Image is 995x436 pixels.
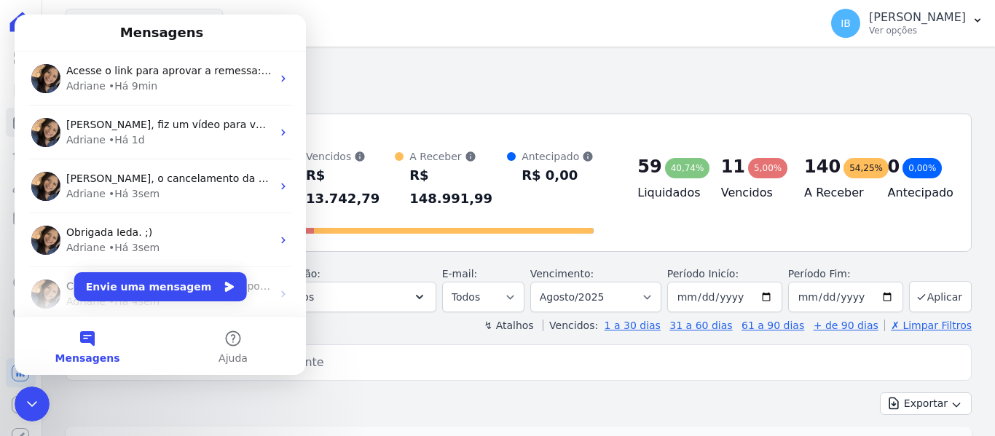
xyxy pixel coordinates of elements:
div: Vencidos [306,149,395,164]
div: A Receber [409,149,507,164]
label: Vencidos: [543,320,598,331]
iframe: Intercom live chat [15,387,50,421]
img: Profile image for Adriane [17,49,46,79]
img: Profile image for Adriane [17,211,46,240]
div: 40,74% [665,158,710,178]
div: • Há 1d [94,118,130,133]
div: 0,00% [902,158,942,178]
button: IB [PERSON_NAME] Ver opções [819,3,995,44]
a: 31 a 60 dias [669,320,732,331]
a: 61 a 90 dias [742,320,804,331]
div: 11 [721,155,745,178]
span: IB [841,18,851,28]
div: 140 [804,155,841,178]
div: R$ 13.742,79 [306,164,395,210]
h4: Liquidados [637,184,697,202]
a: + de 90 dias [814,320,878,331]
div: • Há 9min [94,64,143,79]
span: Mensagens [41,338,106,349]
h4: A Receber [804,184,864,202]
button: Envie uma mensagem [60,258,232,287]
label: Período Fim: [788,266,903,282]
div: R$ 148.991,99 [409,164,507,210]
h4: Antecipado [888,184,948,202]
div: 54,25% [843,158,889,178]
label: Vencimento: [530,268,594,280]
img: Profile image for Adriane [17,157,46,186]
div: 5,00% [748,158,787,178]
iframe: Intercom live chat [15,15,306,375]
img: Profile image for Adriane [17,265,46,294]
p: [PERSON_NAME] [869,10,966,25]
label: ↯ Atalhos [484,320,533,331]
a: ✗ Limpar Filtros [884,320,972,331]
span: Obrigada Ieda. ;) [52,212,138,223]
div: Adriane [52,118,91,133]
button: Todos [273,282,436,312]
a: 1 a 30 dias [605,320,661,331]
span: Caso precise de mais informações, por favor me avise. ; ) [52,266,346,277]
div: 59 [637,155,661,178]
label: E-mail: [442,268,478,280]
div: • Há 3sem [94,172,145,187]
div: Adriane [52,226,91,241]
div: Adriane [52,172,91,187]
button: Aplicar [909,281,972,312]
button: Exportar [880,392,972,415]
button: Mar De Japaratinga [66,9,223,36]
span: Ajuda [204,338,233,349]
div: Adriane [52,280,91,295]
input: Buscar por nome do lote ou do cliente [93,348,965,377]
div: R$ 0,00 [522,164,594,187]
span: Acesse o link para aprovar a remessa: [URL][DOMAIN_NAME] [52,50,363,62]
label: Período Inicío: [667,268,739,280]
div: • Há 3sem [94,226,145,241]
h4: Vencidos [721,184,781,202]
div: 0 [888,155,900,178]
div: • Há 4sem [94,280,145,295]
button: Ajuda [146,302,291,360]
img: Profile image for Adriane [17,103,46,132]
span: [PERSON_NAME], fiz um vídeo para vocês: [52,104,268,116]
div: Adriane [52,64,91,79]
p: Ver opções [869,25,966,36]
div: Antecipado [522,149,594,164]
h2: Parcelas [66,58,972,84]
